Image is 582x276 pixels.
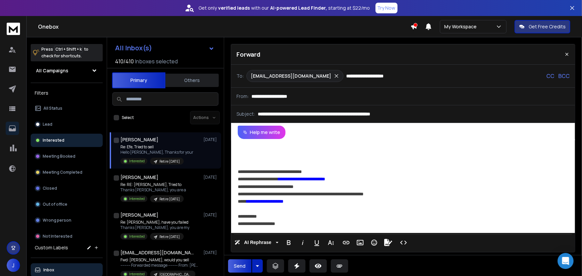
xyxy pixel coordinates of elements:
h1: [PERSON_NAME] [120,174,158,181]
p: To: [236,73,244,79]
p: Meeting Completed [43,170,82,175]
p: Wrong person [43,218,71,223]
p: Meeting Booked [43,154,75,159]
h1: [PERSON_NAME] [120,212,158,218]
img: logo [7,23,20,35]
button: Get Free Credits [515,20,570,33]
p: Fwd: [PERSON_NAME], would you sell [120,257,200,263]
p: [DATE] [203,137,218,142]
p: Thanks [PERSON_NAME], you are my [120,225,189,230]
p: Retire [DATE] [159,197,180,202]
button: Closed [31,182,103,195]
button: All Status [31,102,103,115]
p: Interested [43,138,64,143]
p: [DATE] [203,175,218,180]
button: Emoticons [368,236,381,249]
h3: Filters [31,88,103,98]
span: 410 / 410 [115,57,134,65]
p: Try Now [378,5,396,11]
p: ---------- Forwarded message --------- From: [PERSON_NAME] [120,263,200,268]
p: [EMAIL_ADDRESS][DOMAIN_NAME] [251,73,331,79]
h3: Custom Labels [35,244,68,251]
p: Get only with our starting at $22/mo [199,5,370,11]
button: Try Now [376,3,398,13]
button: Interested [31,134,103,147]
p: Re: Efe, Tried to sell [120,144,193,150]
button: Others [165,73,219,88]
button: Not Interested [31,230,103,243]
strong: verified leads [218,5,250,11]
p: Interested [129,159,145,164]
p: Retire [DATE] [159,234,180,239]
button: Out of office [31,198,103,211]
strong: AI-powered Lead Finder, [270,5,327,11]
p: Closed [43,186,57,191]
button: Help me write [238,126,285,139]
h1: Onebox [38,23,411,31]
button: Insert Image (Ctrl+P) [354,236,367,249]
button: All Campaigns [31,64,103,77]
span: AI Rephrase [243,240,273,245]
p: Press to check for shortcuts. [41,46,88,59]
p: Out of office [43,202,67,207]
div: Open Intercom Messenger [558,253,574,269]
p: Inbox [43,267,54,273]
p: Not Interested [43,234,72,239]
p: Retire [DATE] [159,159,180,164]
p: Re: [PERSON_NAME], have you failed [120,220,189,225]
h3: Inboxes selected [135,57,178,65]
h1: All Campaigns [36,67,68,74]
p: [DATE] [203,212,218,218]
p: My Workspace [444,23,479,30]
button: Wrong person [31,214,103,227]
button: Primary [112,72,165,88]
button: Meeting Completed [31,166,103,179]
p: Subject: [236,111,255,117]
button: Send [228,259,251,273]
button: AI Rephrase [233,236,280,249]
button: Lead [31,118,103,131]
button: Underline (Ctrl+U) [311,236,323,249]
p: Forward [236,50,260,59]
button: More Text [325,236,337,249]
button: J [7,259,20,272]
span: Ctrl + Shift + k [54,45,83,53]
p: Lead [43,122,52,127]
p: Interested [129,234,145,239]
p: From: [236,93,249,100]
label: Select [122,115,134,120]
p: Get Free Credits [529,23,566,30]
p: BCC [558,72,570,80]
button: Bold (Ctrl+B) [282,236,295,249]
h1: [EMAIL_ADDRESS][DOMAIN_NAME] [120,249,194,256]
button: Insert Link (Ctrl+K) [340,236,353,249]
p: Hello [PERSON_NAME], Thanks for your [120,150,193,155]
p: [DATE] [203,250,218,255]
h1: All Inbox(s) [115,45,152,51]
h1: [PERSON_NAME] [120,136,158,143]
button: Signature [382,236,395,249]
button: Code View [397,236,410,249]
p: All Status [43,106,62,111]
p: Thanks [PERSON_NAME], you are a [120,187,186,193]
p: Re: RE: [PERSON_NAME], Tried to [120,182,186,187]
button: Meeting Booked [31,150,103,163]
button: Italic (Ctrl+I) [297,236,309,249]
p: Interested [129,196,145,201]
p: CC [546,72,554,80]
button: All Inbox(s) [110,41,220,55]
